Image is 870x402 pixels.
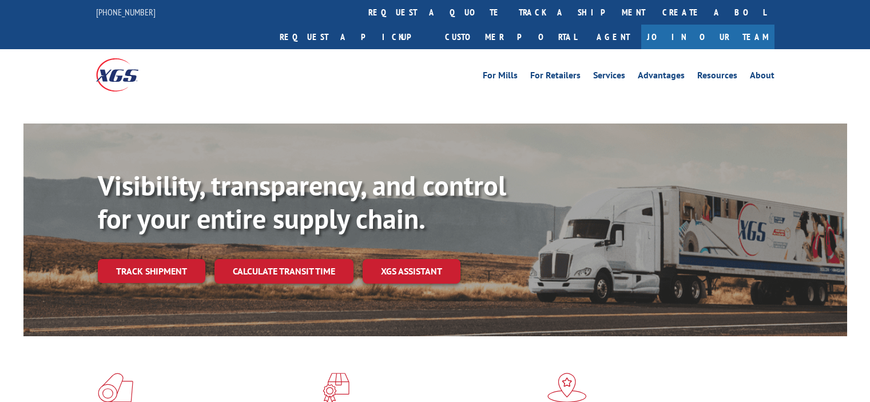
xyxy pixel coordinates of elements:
a: [PHONE_NUMBER] [96,6,156,18]
b: Visibility, transparency, and control for your entire supply chain. [98,168,506,236]
a: Join Our Team [641,25,774,49]
a: Request a pickup [271,25,436,49]
a: XGS ASSISTANT [363,259,460,284]
a: Agent [585,25,641,49]
a: For Mills [483,71,518,83]
a: Resources [697,71,737,83]
a: Advantages [638,71,685,83]
a: Customer Portal [436,25,585,49]
a: For Retailers [530,71,581,83]
a: Services [593,71,625,83]
a: About [750,71,774,83]
a: Track shipment [98,259,205,283]
a: Calculate transit time [214,259,353,284]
